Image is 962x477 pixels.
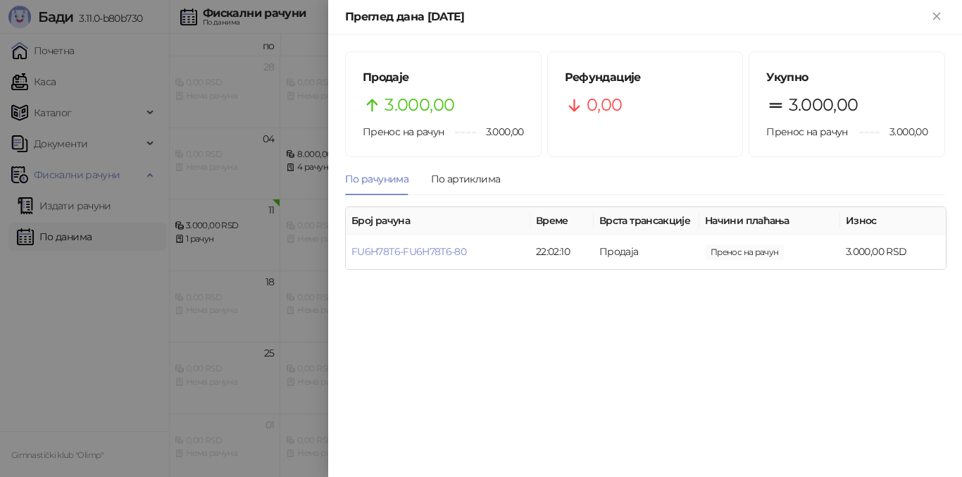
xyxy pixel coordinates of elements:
span: 3.000,00 [476,124,524,140]
span: 0,00 [587,92,622,118]
button: Close [928,8,945,25]
h5: Укупно [766,69,927,86]
div: По артиклима [431,171,500,187]
th: Број рачуна [346,207,530,235]
th: Начини плаћања [699,207,840,235]
a: FU6H78T6-FU6H78T6-80 [351,245,466,258]
span: 3.000,00 [789,92,858,118]
td: 22:02:10 [530,235,594,269]
span: Пренос на рачун [766,125,847,138]
th: Време [530,207,594,235]
span: 3.000,00 [705,244,784,260]
th: Износ [840,207,946,235]
div: По рачунима [345,171,408,187]
span: Пренос на рачун [363,125,444,138]
div: Преглед дана [DATE] [345,8,928,25]
h5: Продаје [363,69,524,86]
span: 3.000,00 [385,92,454,118]
td: Продаја [594,235,699,269]
td: 3.000,00 RSD [840,235,946,269]
span: 3.000,00 [880,124,927,140]
h5: Рефундације [565,69,726,86]
th: Врста трансакције [594,207,699,235]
